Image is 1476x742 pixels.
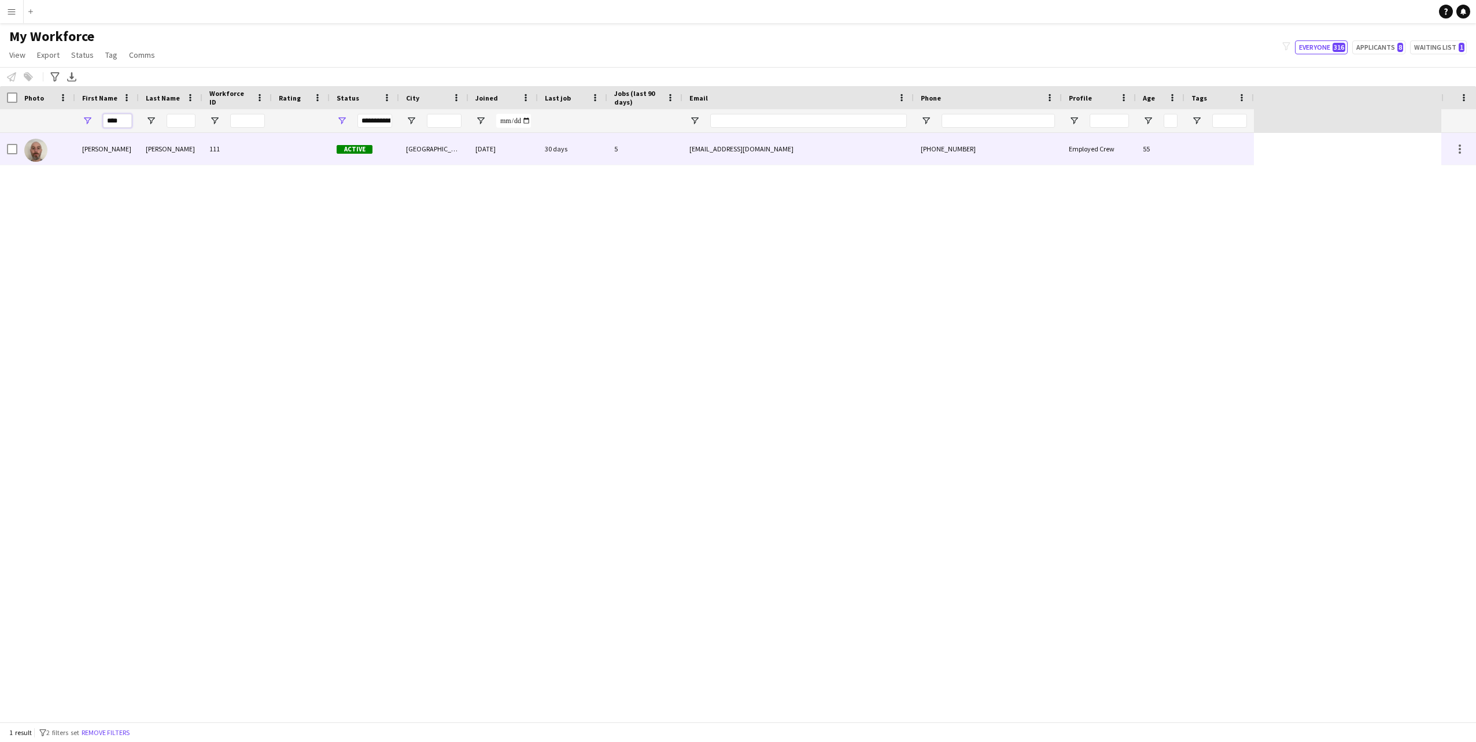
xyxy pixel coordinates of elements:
[46,728,79,737] span: 2 filters set
[406,116,416,126] button: Open Filter Menu
[37,50,60,60] span: Export
[1295,40,1348,54] button: Everyone316
[337,94,359,102] span: Status
[202,133,272,165] div: 111
[689,94,708,102] span: Email
[1397,43,1403,52] span: 8
[496,114,531,128] input: Joined Filter Input
[1191,116,1202,126] button: Open Filter Menu
[167,114,195,128] input: Last Name Filter Input
[607,133,682,165] div: 5
[9,28,94,45] span: My Workforce
[1212,114,1247,128] input: Tags Filter Input
[545,94,571,102] span: Last job
[105,50,117,60] span: Tag
[337,145,372,154] span: Active
[1410,40,1467,54] button: Waiting list1
[921,94,941,102] span: Phone
[82,94,117,102] span: First Name
[230,114,265,128] input: Workforce ID Filter Input
[337,116,347,126] button: Open Filter Menu
[101,47,122,62] a: Tag
[942,114,1055,128] input: Phone Filter Input
[1191,94,1207,102] span: Tags
[75,133,139,165] div: [PERSON_NAME]
[1069,94,1092,102] span: Profile
[209,89,251,106] span: Workforce ID
[48,70,62,84] app-action-btn: Advanced filters
[682,133,914,165] div: [EMAIL_ADDRESS][DOMAIN_NAME]
[468,133,538,165] div: [DATE]
[24,94,44,102] span: Photo
[1143,116,1153,126] button: Open Filter Menu
[209,116,220,126] button: Open Filter Menu
[1459,43,1464,52] span: 1
[1090,114,1129,128] input: Profile Filter Input
[538,133,607,165] div: 30 days
[82,116,93,126] button: Open Filter Menu
[1352,40,1405,54] button: Applicants8
[1136,133,1185,165] div: 55
[32,47,64,62] a: Export
[406,94,419,102] span: City
[614,89,662,106] span: Jobs (last 90 days)
[921,116,931,126] button: Open Filter Menu
[1062,133,1136,165] div: Employed Crew
[129,50,155,60] span: Comms
[475,94,498,102] span: Joined
[139,133,202,165] div: [PERSON_NAME]
[71,50,94,60] span: Status
[689,116,700,126] button: Open Filter Menu
[1069,116,1079,126] button: Open Filter Menu
[475,116,486,126] button: Open Filter Menu
[103,114,132,128] input: First Name Filter Input
[9,50,25,60] span: View
[5,47,30,62] a: View
[79,726,132,739] button: Remove filters
[427,114,462,128] input: City Filter Input
[1143,94,1155,102] span: Age
[67,47,98,62] a: Status
[1333,43,1345,52] span: 316
[279,94,301,102] span: Rating
[914,133,1062,165] div: [PHONE_NUMBER]
[399,133,468,165] div: [GEOGRAPHIC_DATA]
[65,70,79,84] app-action-btn: Export XLSX
[710,114,907,128] input: Email Filter Input
[146,116,156,126] button: Open Filter Menu
[146,94,180,102] span: Last Name
[124,47,160,62] a: Comms
[1164,114,1178,128] input: Age Filter Input
[24,139,47,162] img: Jeff Woods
